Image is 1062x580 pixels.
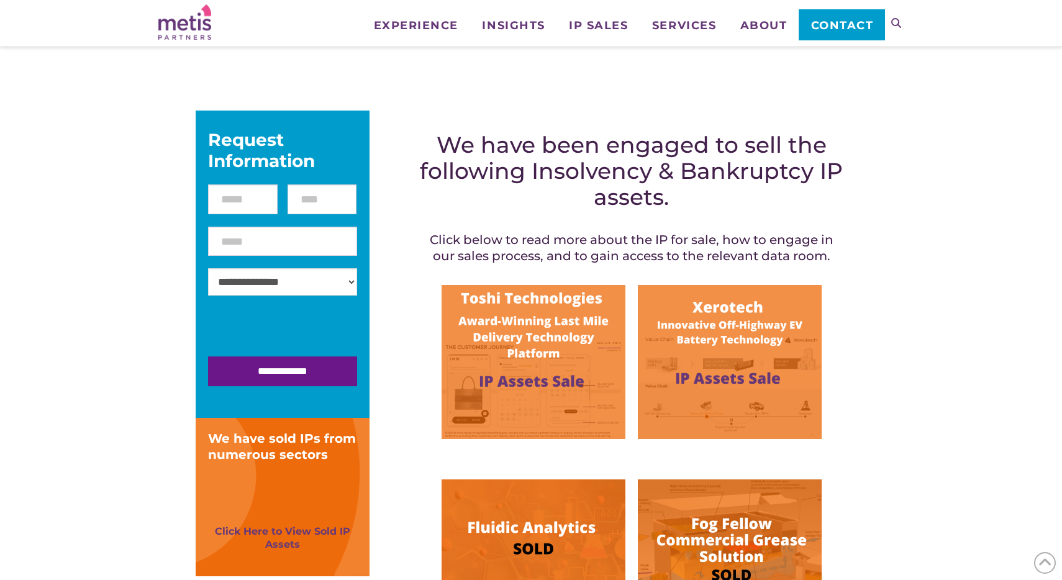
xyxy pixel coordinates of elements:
[442,285,625,439] img: Image
[811,20,874,31] span: Contact
[208,430,357,463] div: We have sold IPs from numerous sectors
[158,4,211,40] img: Metis Partners
[208,308,397,356] iframe: reCAPTCHA
[638,285,822,439] img: Image
[482,20,545,31] span: Insights
[418,132,845,210] h2: We have been engaged to sell the following Insolvency & Bankruptcy IP assets.
[799,9,885,40] a: Contact
[652,20,716,31] span: Services
[215,525,350,550] a: Click Here to View Sold IP Assets
[418,232,845,264] h4: Click below to read more about the IP for sale, how to engage in our sales process, and to gain a...
[374,20,458,31] span: Experience
[208,129,357,171] div: Request Information
[1034,552,1056,574] span: Back to Top
[569,20,628,31] span: IP Sales
[740,20,787,31] span: About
